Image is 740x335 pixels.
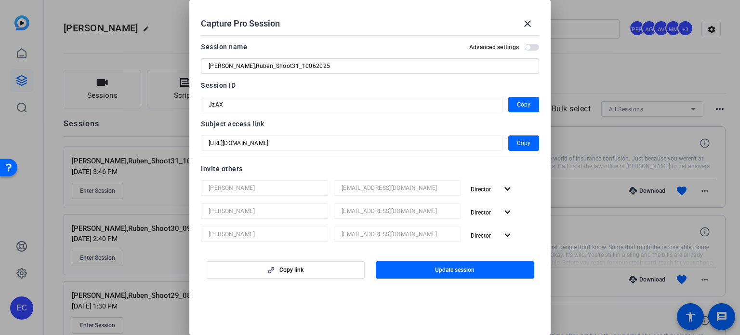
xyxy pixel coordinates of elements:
[469,43,519,51] h2: Advanced settings
[467,180,517,198] button: Director
[342,228,453,240] input: Email...
[467,227,517,244] button: Director
[467,203,517,221] button: Director
[471,186,491,193] span: Director
[209,137,495,149] input: Session OTP
[209,205,320,217] input: Name...
[517,137,530,149] span: Copy
[206,261,365,279] button: Copy link
[376,261,535,279] button: Update session
[342,205,453,217] input: Email...
[209,99,495,110] input: Session OTP
[502,229,514,241] mat-icon: expand_more
[201,80,539,91] div: Session ID
[201,12,539,35] div: Capture Pro Session
[502,206,514,218] mat-icon: expand_more
[502,183,514,195] mat-icon: expand_more
[279,266,304,274] span: Copy link
[201,163,539,174] div: Invite others
[209,228,320,240] input: Name...
[209,60,531,72] input: Enter Session Name
[209,182,320,194] input: Name...
[471,232,491,239] span: Director
[471,209,491,216] span: Director
[522,18,533,29] mat-icon: close
[435,266,475,274] span: Update session
[201,118,539,130] div: Subject access link
[508,135,539,151] button: Copy
[517,99,530,110] span: Copy
[508,97,539,112] button: Copy
[342,182,453,194] input: Email...
[201,41,247,53] div: Session name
